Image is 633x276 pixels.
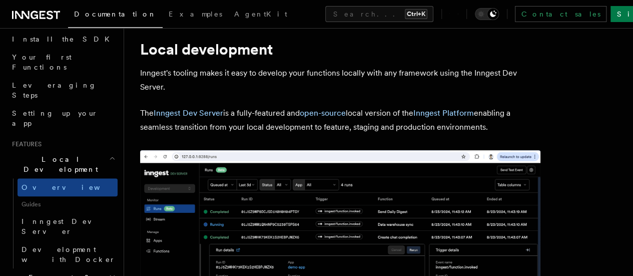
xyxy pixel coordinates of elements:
span: Features [8,140,42,148]
span: AgentKit [234,10,287,18]
kbd: Ctrl+K [405,9,427,19]
a: AgentKit [228,3,293,27]
a: Overview [18,178,118,196]
a: Setting up your app [8,104,118,132]
a: Inngest Platform [413,108,474,118]
div: Local Development [8,178,118,268]
a: Inngest Dev Server [18,212,118,240]
button: Local Development [8,150,118,178]
button: Toggle dark mode [475,8,499,20]
span: Documentation [74,10,157,18]
a: Documentation [68,3,163,28]
a: Leveraging Steps [8,76,118,104]
span: Your first Functions [12,53,72,71]
span: Overview [22,183,125,191]
button: Search...Ctrl+K [325,6,433,22]
span: Leveraging Steps [12,81,97,99]
a: Examples [163,3,228,27]
span: Inngest Dev Server [22,217,107,235]
span: Examples [169,10,222,18]
a: open-source [300,108,346,118]
a: Install the SDK [8,30,118,48]
p: The is a fully-featured and local version of the enabling a seamless transition from your local d... [140,106,540,134]
span: Development with Docker [22,245,116,263]
a: Development with Docker [18,240,118,268]
a: Inngest Dev Server [154,108,223,118]
h1: Local development [140,40,540,58]
span: Setting up your app [12,109,98,127]
a: Your first Functions [8,48,118,76]
p: Inngest's tooling makes it easy to develop your functions locally with any framework using the In... [140,66,540,94]
a: Contact sales [515,6,606,22]
span: Guides [18,196,118,212]
span: Install the SDK [12,35,116,43]
span: Local Development [8,154,109,174]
